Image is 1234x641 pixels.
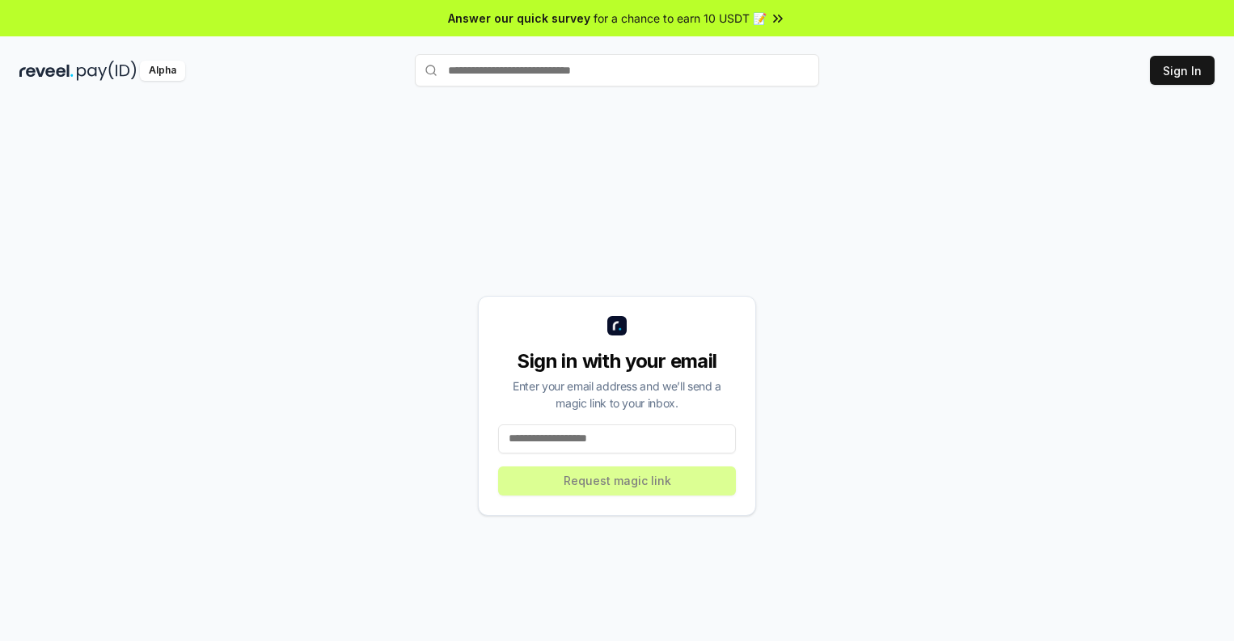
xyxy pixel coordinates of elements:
[607,316,627,335] img: logo_small
[498,377,736,411] div: Enter your email address and we’ll send a magic link to your inbox.
[498,348,736,374] div: Sign in with your email
[140,61,185,81] div: Alpha
[448,10,590,27] span: Answer our quick survey
[1150,56,1215,85] button: Sign In
[594,10,767,27] span: for a chance to earn 10 USDT 📝
[19,61,74,81] img: reveel_dark
[77,61,137,81] img: pay_id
